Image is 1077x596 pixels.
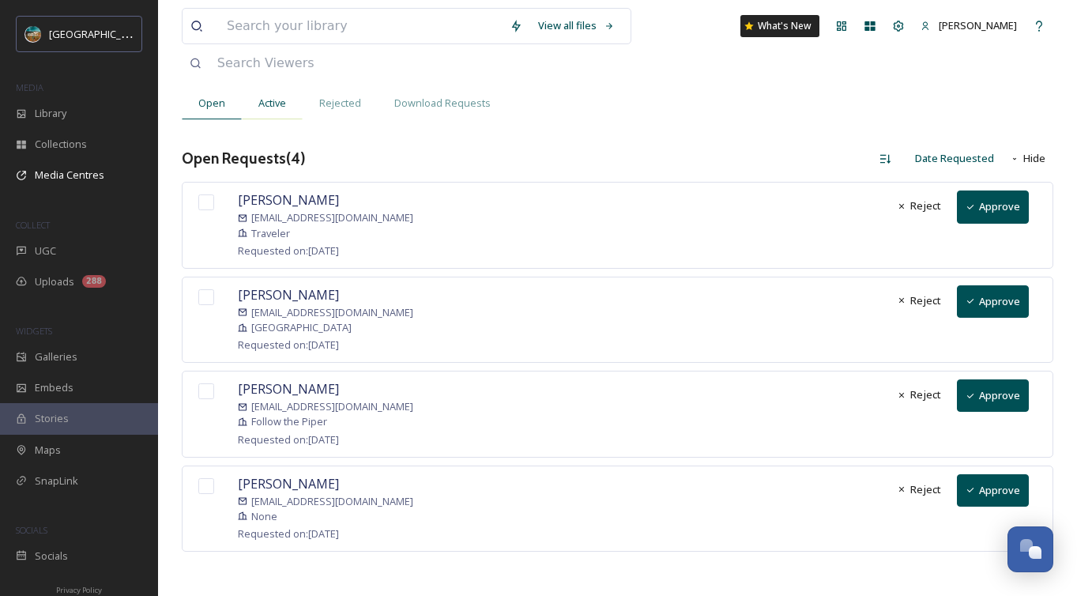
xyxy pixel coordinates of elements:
span: Requested on: [DATE] [238,243,339,258]
button: Open Chat [1007,526,1053,572]
button: Approve [957,285,1029,318]
span: Requested on: [DATE] [238,526,339,541]
span: SOCIALS [16,524,47,536]
span: MEDIA [16,81,43,93]
span: Uploads [35,274,74,289]
a: What's New [740,15,819,37]
button: Reject [889,474,949,505]
span: Collections [35,137,87,152]
button: Reject [889,379,949,410]
div: 288 [82,275,106,288]
span: Embeds [35,380,73,395]
span: [PERSON_NAME] [238,286,339,304]
span: Privacy Policy [56,585,102,595]
span: Requested on: [DATE] [238,338,339,352]
span: UGC [35,243,56,258]
span: Stories [35,411,69,426]
div: Date Requested [907,143,1002,174]
span: Library [35,106,66,121]
button: Approve [957,474,1029,507]
span: COLLECT [16,219,50,231]
span: None [251,509,277,524]
button: Reject [889,285,949,316]
span: [PERSON_NAME] [238,475,339,492]
span: SnapLink [35,473,78,488]
span: [PERSON_NAME] [238,191,339,209]
span: Follow the Piper [251,414,327,429]
span: Active [258,96,286,111]
h3: Open Requests ( 4 ) [182,147,306,170]
span: [GEOGRAPHIC_DATA][US_STATE] [49,26,203,41]
button: Reject [889,190,949,221]
span: Socials [35,549,68,564]
button: Hide [1002,143,1053,174]
img: Snapsea%20Profile.jpg [25,26,41,42]
span: [PERSON_NAME] [939,18,1017,32]
span: Open [198,96,225,111]
input: Search your library [219,9,502,43]
span: [PERSON_NAME] [238,380,339,398]
span: Requested on: [DATE] [238,432,339,447]
span: Maps [35,443,61,458]
span: [EMAIL_ADDRESS][DOMAIN_NAME] [251,399,413,414]
span: Rejected [319,96,361,111]
span: Galleries [35,349,77,364]
span: WIDGETS [16,325,52,337]
span: [EMAIL_ADDRESS][DOMAIN_NAME] [251,494,413,509]
span: Media Centres [35,168,104,183]
span: [EMAIL_ADDRESS][DOMAIN_NAME] [251,210,413,225]
a: View all files [530,10,623,41]
span: Download Requests [394,96,491,111]
button: Approve [957,190,1029,223]
span: [GEOGRAPHIC_DATA] [251,320,352,335]
span: Traveler [251,226,290,241]
span: [EMAIL_ADDRESS][DOMAIN_NAME] [251,305,413,320]
input: Search Viewers [209,46,577,81]
a: [PERSON_NAME] [913,10,1025,41]
button: Approve [957,379,1029,412]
